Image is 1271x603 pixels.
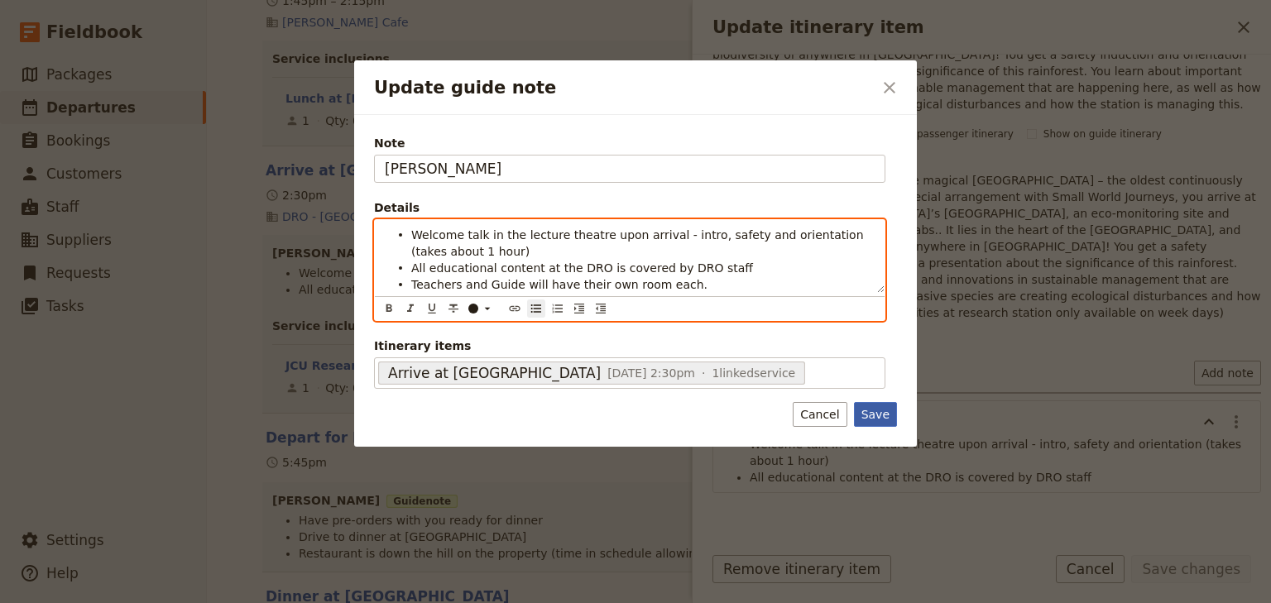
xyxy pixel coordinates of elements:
[793,402,847,427] button: Cancel
[464,299,497,318] button: ​
[374,155,885,183] input: Note
[388,363,601,383] span: Arrive at [GEOGRAPHIC_DATA]
[875,74,904,102] button: Close dialog
[411,261,753,275] span: All educational content at the DRO is covered by DRO staff
[592,299,610,318] button: Decrease indent
[854,402,897,427] button: Save
[607,366,695,380] span: [DATE] 2:30pm
[527,299,545,318] button: Bulleted list
[506,299,524,318] button: Insert link
[374,75,872,100] h2: Update guide note
[411,228,867,258] span: Welcome talk in the lecture theatre upon arrival - intro, safety and orientation (takes about 1 h...
[411,278,707,291] span: Teachers and Guide will have their own room each.
[702,365,795,381] span: 1 linked service
[467,302,500,315] div: ​
[423,299,441,318] button: Format underline
[374,135,885,151] span: Note
[401,299,420,318] button: Format italic
[444,299,463,318] button: Format strikethrough
[549,299,567,318] button: Numbered list
[380,299,398,318] button: Format bold
[374,337,885,354] span: Itinerary items
[570,299,588,318] button: Increase indent
[374,199,885,216] div: Details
